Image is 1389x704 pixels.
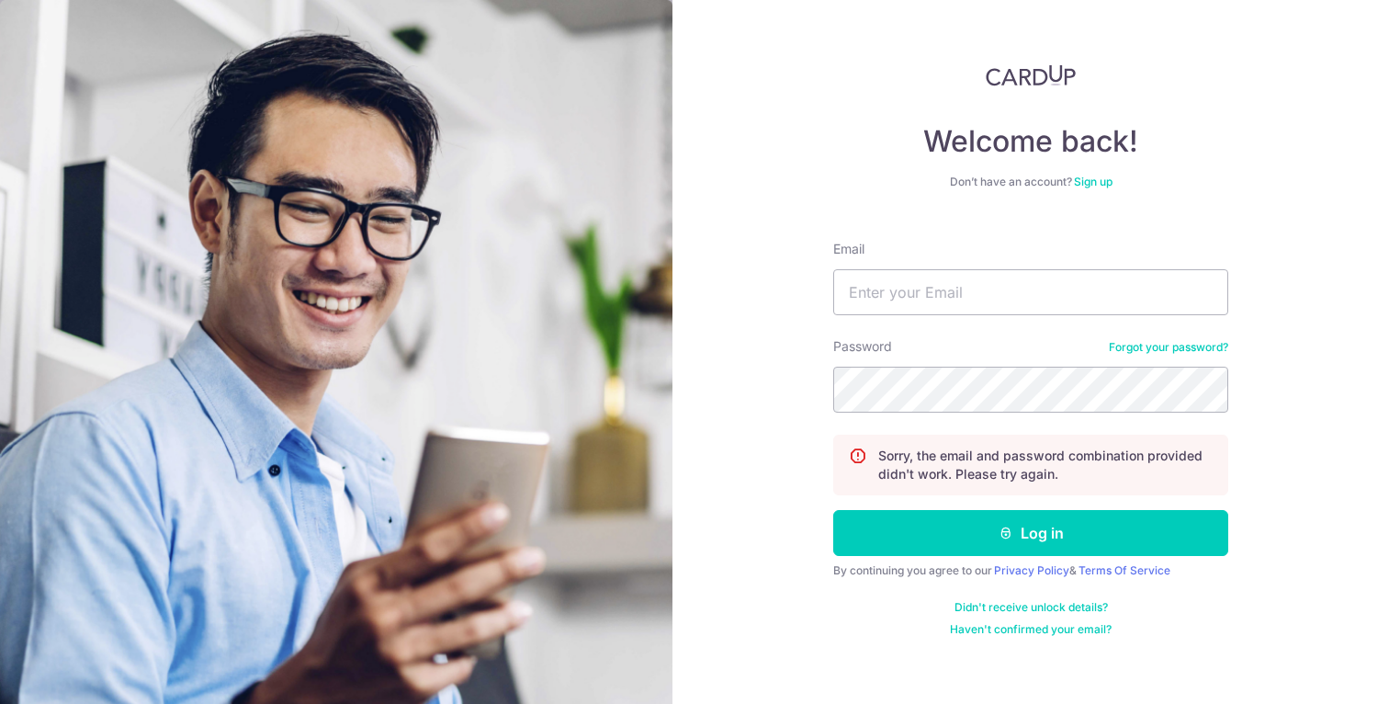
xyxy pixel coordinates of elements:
h4: Welcome back! [833,123,1228,160]
button: Log in [833,510,1228,556]
a: Privacy Policy [994,563,1069,577]
a: Forgot your password? [1109,340,1228,355]
a: Sign up [1074,175,1112,188]
a: Didn't receive unlock details? [954,600,1108,615]
a: Terms Of Service [1078,563,1170,577]
a: Haven't confirmed your email? [950,622,1112,637]
label: Password [833,337,892,356]
label: Email [833,240,864,258]
input: Enter your Email [833,269,1228,315]
img: CardUp Logo [986,64,1076,86]
p: Sorry, the email and password combination provided didn't work. Please try again. [878,447,1213,483]
div: By continuing you agree to our & [833,563,1228,578]
div: Don’t have an account? [833,175,1228,189]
